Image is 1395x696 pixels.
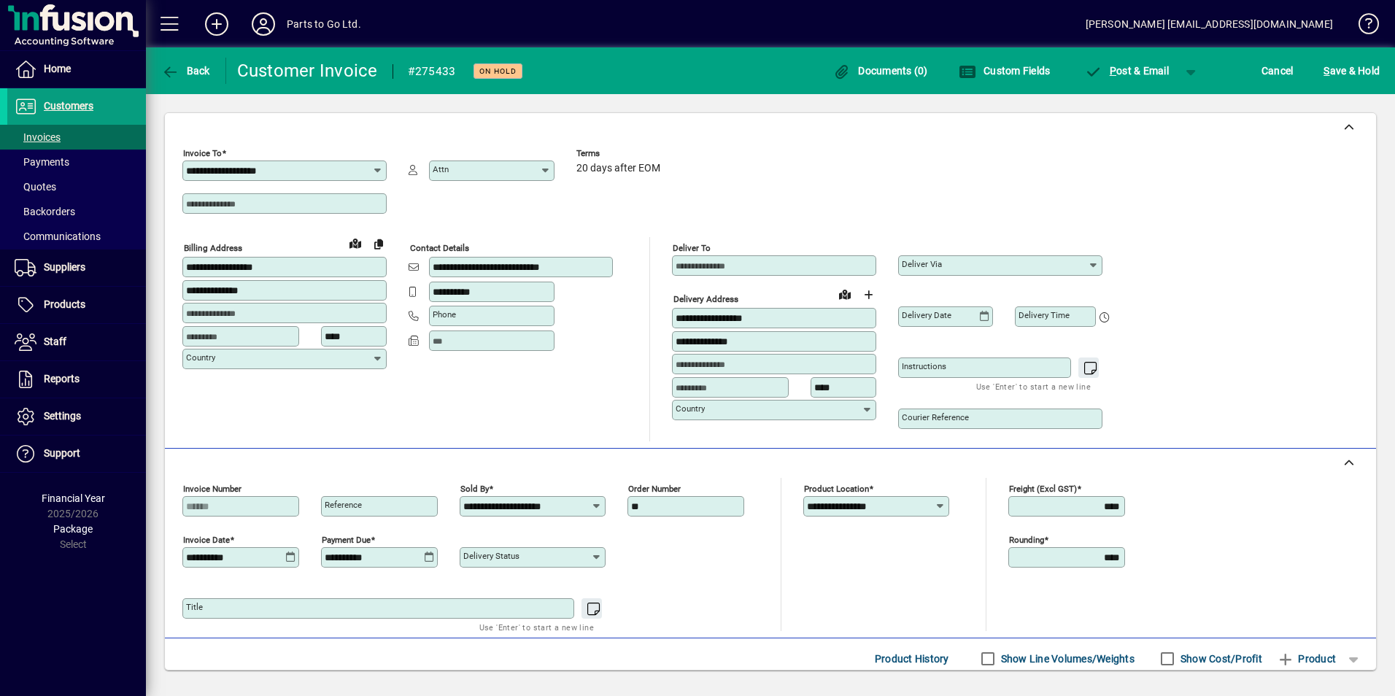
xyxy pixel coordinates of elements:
[287,12,361,36] div: Parts to Go Ltd.
[869,646,955,672] button: Product History
[367,232,390,255] button: Copy to Delivery address
[44,447,80,459] span: Support
[325,500,362,510] mat-label: Reference
[44,63,71,74] span: Home
[44,298,85,310] span: Products
[673,243,711,253] mat-label: Deliver To
[804,484,869,494] mat-label: Product location
[186,352,215,363] mat-label: Country
[7,361,146,398] a: Reports
[628,484,681,494] mat-label: Order number
[998,651,1135,666] label: Show Line Volumes/Weights
[830,58,932,84] button: Documents (0)
[1086,12,1333,36] div: [PERSON_NAME] [EMAIL_ADDRESS][DOMAIN_NAME]
[1277,647,1336,670] span: Product
[44,261,85,273] span: Suppliers
[193,11,240,37] button: Add
[433,309,456,320] mat-label: Phone
[676,403,705,414] mat-label: Country
[1009,535,1044,545] mat-label: Rounding
[1178,651,1262,666] label: Show Cost/Profit
[1009,484,1077,494] mat-label: Freight (excl GST)
[433,164,449,174] mat-label: Attn
[460,484,489,494] mat-label: Sold by
[15,181,56,193] span: Quotes
[902,361,946,371] mat-label: Instructions
[158,58,214,84] button: Back
[161,65,210,77] span: Back
[408,60,456,83] div: #275433
[833,282,857,306] a: View on map
[7,174,146,199] a: Quotes
[902,412,969,422] mat-label: Courier Reference
[183,484,241,494] mat-label: Invoice number
[1320,58,1383,84] button: Save & Hold
[1084,65,1169,77] span: ost & Email
[1323,65,1329,77] span: S
[7,324,146,360] a: Staff
[902,259,942,269] mat-label: Deliver via
[1323,59,1380,82] span: ave & Hold
[7,199,146,224] a: Backorders
[146,58,226,84] app-page-header-button: Back
[479,66,517,76] span: On hold
[44,373,80,384] span: Reports
[955,58,1054,84] button: Custom Fields
[7,224,146,249] a: Communications
[183,535,230,545] mat-label: Invoice date
[976,378,1091,395] mat-hint: Use 'Enter' to start a new line
[1348,3,1377,50] a: Knowledge Base
[44,100,93,112] span: Customers
[833,65,928,77] span: Documents (0)
[1077,58,1176,84] button: Post & Email
[1258,58,1297,84] button: Cancel
[15,206,75,217] span: Backorders
[240,11,287,37] button: Profile
[7,436,146,472] a: Support
[1261,59,1294,82] span: Cancel
[959,65,1051,77] span: Custom Fields
[7,51,146,88] a: Home
[42,492,105,504] span: Financial Year
[463,551,519,561] mat-label: Delivery status
[15,231,101,242] span: Communications
[15,131,61,143] span: Invoices
[902,310,951,320] mat-label: Delivery date
[7,125,146,150] a: Invoices
[7,398,146,435] a: Settings
[857,283,880,306] button: Choose address
[183,148,222,158] mat-label: Invoice To
[322,535,371,545] mat-label: Payment due
[479,619,594,635] mat-hint: Use 'Enter' to start a new line
[344,231,367,255] a: View on map
[237,59,378,82] div: Customer Invoice
[576,149,664,158] span: Terms
[7,287,146,323] a: Products
[44,336,66,347] span: Staff
[875,647,949,670] span: Product History
[7,250,146,286] a: Suppliers
[15,156,69,168] span: Payments
[186,602,203,612] mat-label: Title
[1270,646,1343,672] button: Product
[1019,310,1070,320] mat-label: Delivery time
[7,150,146,174] a: Payments
[576,163,660,174] span: 20 days after EOM
[44,410,81,422] span: Settings
[1110,65,1116,77] span: P
[53,523,93,535] span: Package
